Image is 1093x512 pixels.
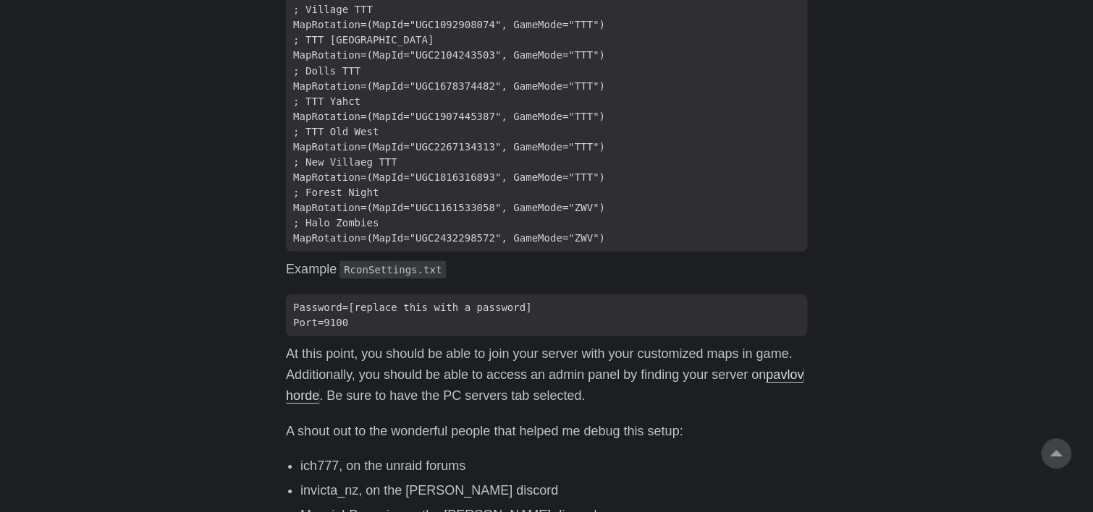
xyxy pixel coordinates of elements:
[286,2,380,17] span: ; Village TTT
[339,261,446,278] code: RconSettings.txt
[286,33,441,48] span: ; TTT [GEOGRAPHIC_DATA]
[286,170,612,185] span: MapRotation=(MapId="UGC1816316893", GameMode="TTT")
[286,48,612,63] span: MapRotation=(MapId="UGC2104243503", GameMode="TTT")
[286,79,612,94] span: MapRotation=(MapId="UGC1678374482", GameMode="TTT")
[286,344,807,406] p: At this point, you should be able to join your server with your customized maps in game. Addition...
[286,421,807,442] p: A shout out to the wonderful people that helped me debug this setup:
[286,124,386,140] span: ; TTT Old West
[286,300,539,315] span: Password=[replace this with a password]
[286,17,612,33] span: MapRotation=(MapId="UGC1092908074", GameMode="TTT")
[286,64,368,79] span: ; Dolls TTT
[286,94,368,109] span: ; TTT Yahct
[286,185,386,200] span: ; Forest Night
[286,231,612,246] span: MapRotation=(MapId="UGC2432298572", GameMode="ZWV")
[286,216,386,231] span: ; Halo Zombies
[286,367,803,403] a: pavlov horde
[286,315,355,330] span: Port=9100
[1041,438,1071,469] a: go to top
[286,155,405,170] span: ; New Villaeg TTT
[300,456,807,477] li: ich777, on the unraid forums
[286,259,807,280] p: Example
[300,480,807,501] li: invicta_nz, on the [PERSON_NAME] discord
[286,140,612,155] span: MapRotation=(MapId="UGC2267134313", GameMode="TTT")
[286,200,612,216] span: MapRotation=(MapId="UGC1161533058", GameMode="ZWV")
[286,109,612,124] span: MapRotation=(MapId="UGC1907445387", GameMode="TTT")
